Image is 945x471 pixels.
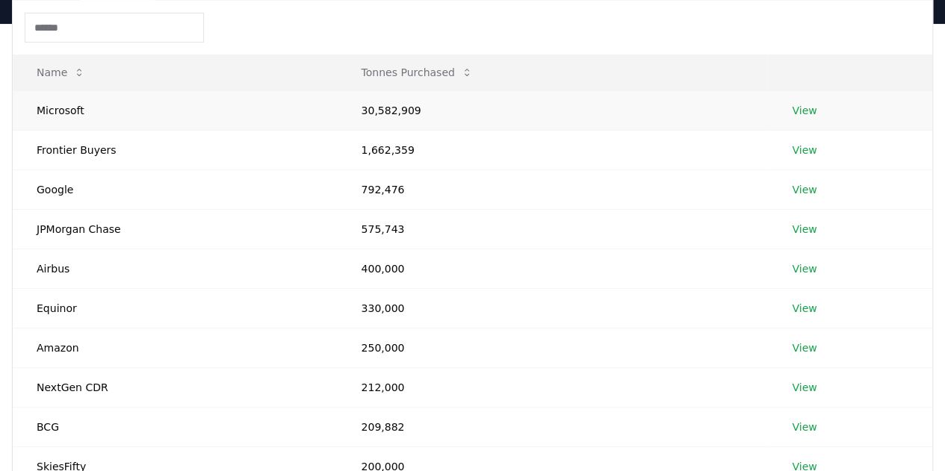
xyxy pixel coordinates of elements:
[337,130,768,169] td: 1,662,359
[337,249,768,288] td: 400,000
[349,57,484,87] button: Tonnes Purchased
[13,367,337,407] td: NextGen CDR
[792,222,817,237] a: View
[792,301,817,316] a: View
[337,367,768,407] td: 212,000
[337,169,768,209] td: 792,476
[337,209,768,249] td: 575,743
[792,261,817,276] a: View
[792,340,817,355] a: View
[792,143,817,157] a: View
[792,103,817,118] a: View
[13,169,337,209] td: Google
[25,57,97,87] button: Name
[13,249,337,288] td: Airbus
[337,407,768,446] td: 209,882
[792,380,817,395] a: View
[13,209,337,249] td: JPMorgan Chase
[337,328,768,367] td: 250,000
[13,90,337,130] td: Microsoft
[792,182,817,197] a: View
[13,130,337,169] td: Frontier Buyers
[13,328,337,367] td: Amazon
[13,288,337,328] td: Equinor
[337,288,768,328] td: 330,000
[337,90,768,130] td: 30,582,909
[792,419,817,434] a: View
[13,407,337,446] td: BCG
